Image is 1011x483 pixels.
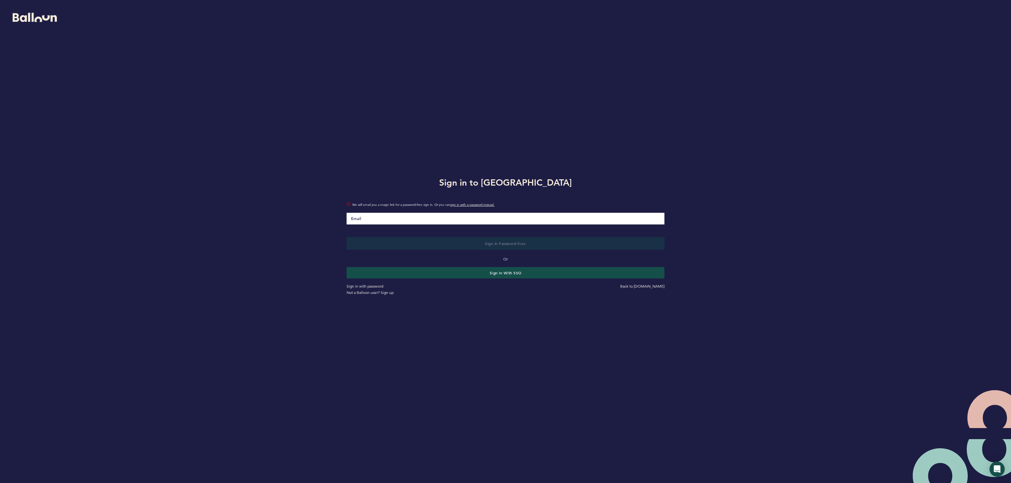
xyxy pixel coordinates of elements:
p: Or [347,256,665,262]
button: Sign in Password-Free [347,237,665,250]
input: Email [347,213,665,224]
a: Sign in with password [347,284,383,289]
a: Back to [DOMAIN_NAME] [620,284,664,289]
h1: Sign in to [GEOGRAPHIC_DATA] [342,176,669,189]
a: sign in with a password instead. [450,203,494,207]
span: Sign in Password-Free [485,241,526,246]
span: We will email you a magic link for a password-free sign in. Or you can [352,202,665,208]
a: Not a Balloon user? Sign up [347,290,394,295]
button: Sign in with SSO [347,267,665,278]
div: Open Intercom Messenger [990,462,1005,477]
